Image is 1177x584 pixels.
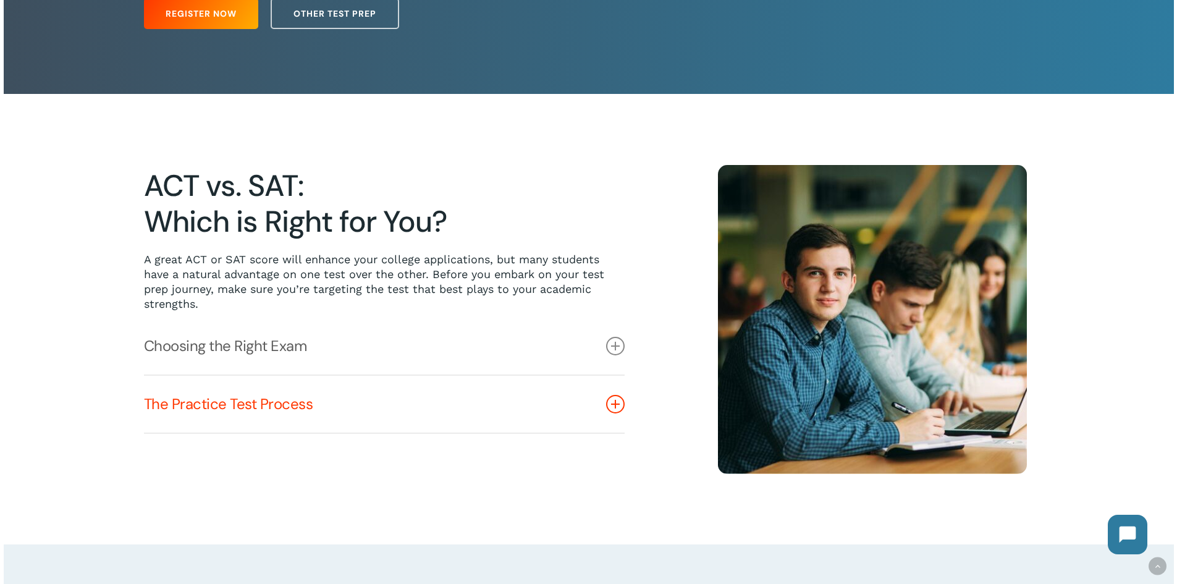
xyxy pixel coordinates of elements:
[1095,502,1160,567] iframe: Chatbot
[293,7,376,20] span: Other Test Prep
[144,318,625,375] a: Choosing the Right Exam
[718,165,1027,474] img: Happy Students 14
[144,168,625,240] h2: ACT vs. SAT: Which is Right for You?
[144,252,625,311] p: A great ACT or SAT score will enhance your college applications, but many students have a natural...
[166,7,237,20] span: Register Now
[144,376,625,433] a: The Practice Test Process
